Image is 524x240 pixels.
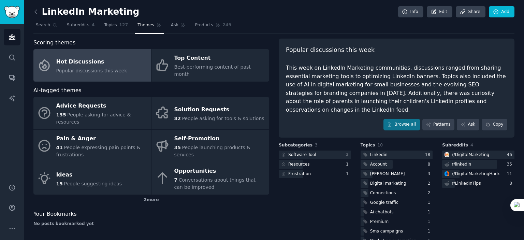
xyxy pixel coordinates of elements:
div: r/ DigitalMarketingHack [452,171,500,177]
div: 2 [428,181,433,187]
div: This week on LinkedIn Marketing communities, discussions ranged from sharing essential marketing ... [286,64,507,114]
div: Opportunities [174,166,266,177]
div: 8 [428,161,433,168]
div: 3 [346,152,351,158]
span: 82 [174,116,181,121]
span: Conversations about things that can be improved [174,177,256,190]
div: Top Content [174,53,266,64]
span: Scoring themes [33,39,75,47]
span: Subreddits [442,142,468,149]
span: Topics [104,22,117,28]
div: No posts bookmarked yet [33,221,269,227]
div: Digital marketing [370,181,406,187]
a: Digital marketing2 [361,179,433,188]
h2: LinkedIn Marketing [33,6,139,17]
span: Topics [361,142,375,149]
a: Search [33,20,60,34]
a: DigitalMarketingr/DigitalMarketing46 [442,151,514,159]
a: Frustration1 [279,170,351,178]
a: Top ContentBest-performing content of past month [151,49,269,82]
div: 18 [425,152,433,158]
a: Premium1 [361,217,433,226]
span: People suggesting ideas [64,181,122,186]
div: Frustration [288,171,311,177]
a: Info [398,6,423,18]
div: 1 [346,171,351,177]
div: r/ linkedin [452,161,471,168]
div: 35 [507,161,514,168]
img: GummySearch logo [4,6,20,18]
span: Themes [137,22,154,28]
span: 249 [223,22,232,28]
span: AI-tagged themes [33,86,82,95]
a: Sms campaigns1 [361,227,433,236]
a: DigitalMarketingHackr/DigitalMarketingHack11 [442,170,514,178]
a: Pain & Anger41People expressing pain points & frustrations [33,130,151,162]
div: Software Tool [288,152,316,158]
div: Connections [370,190,396,196]
a: Products249 [193,20,234,34]
div: Ai chatbots [370,209,394,215]
a: r/linkedin35 [442,160,514,169]
a: Themes [135,20,164,34]
span: Subreddits [67,22,89,28]
a: Patterns [422,119,454,130]
span: 7 [174,177,178,183]
span: 35 [174,145,181,150]
a: Add [489,6,514,18]
span: Products [195,22,213,28]
a: Subreddits4 [64,20,97,34]
a: Advice Requests135People asking for advice & resources [33,97,151,129]
div: 1 [428,228,433,235]
span: Best-performing content of past month [174,64,251,77]
div: 1 [428,219,433,225]
a: Topics127 [102,20,130,34]
a: Resources1 [279,160,351,169]
div: Ideas [56,169,122,180]
div: 1 [346,161,351,168]
div: r/ DigitalMarketing [452,152,489,158]
div: 2 [428,190,433,196]
div: 11 [507,171,514,177]
a: r/LinkedInTips8 [442,179,514,188]
span: People expressing pain points & frustrations [56,145,141,157]
span: People launching products & services [174,145,250,157]
img: DigitalMarketingHack [445,171,449,176]
div: Hot Discussions [56,56,127,67]
a: [PERSON_NAME]3 [361,170,433,178]
div: Sms campaigns [370,228,403,235]
a: Account8 [361,160,433,169]
span: Ask [171,22,178,28]
div: Google traffic [370,200,398,206]
a: Browse all [383,119,420,130]
span: 10 [377,143,383,147]
span: 15 [56,181,63,186]
span: 4 [92,22,95,28]
span: 41 [56,145,63,150]
a: Hot DiscussionsPopular discussions this week [33,49,151,82]
a: Solution Requests82People asking for tools & solutions [151,97,269,129]
span: People asking for tools & solutions [182,116,264,121]
a: Share [456,6,485,18]
a: Connections2 [361,189,433,197]
a: Linkedin18 [361,151,433,159]
span: Popular discussions this week [286,46,375,54]
span: Your Bookmarks [33,210,77,218]
div: 46 [507,152,514,158]
span: 3 [315,143,318,147]
div: 1 [428,209,433,215]
span: People asking for advice & resources [56,112,131,125]
span: 127 [119,22,128,28]
div: Solution Requests [174,104,264,115]
div: Resources [288,161,310,168]
div: 1 [428,200,433,206]
a: Self-Promotion35People launching products & services [151,130,269,162]
span: 4 [470,143,473,147]
div: Pain & Anger [56,133,148,144]
span: 135 [56,112,66,117]
div: [PERSON_NAME] [370,171,405,177]
a: Software Tool3 [279,151,351,159]
a: Ask [169,20,188,34]
a: Ai chatbots1 [361,208,433,216]
div: Advice Requests [56,101,148,112]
